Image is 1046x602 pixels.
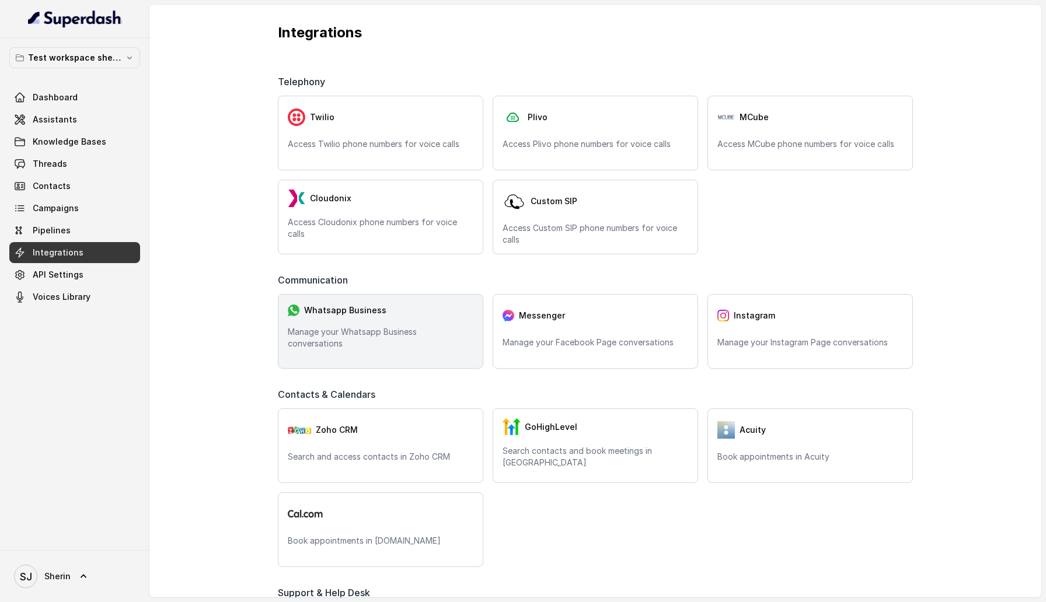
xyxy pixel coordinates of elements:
[288,216,473,240] p: Access Cloudonix phone numbers for voice calls
[9,153,140,174] a: Threads
[9,131,140,152] a: Knowledge Bases
[717,337,903,348] p: Manage your Instagram Page conversations
[531,195,577,207] span: Custom SIP
[740,111,769,123] span: MCube
[9,198,140,219] a: Campaigns
[278,75,330,89] span: Telephony
[20,570,32,583] text: SJ
[734,310,775,321] span: Instagram
[28,51,121,65] p: Test workspace sherin - limits of workspace naming
[33,247,83,258] span: Integrations
[503,445,688,468] p: Search contacts and book meetings in [GEOGRAPHIC_DATA]
[288,510,323,517] img: logo.svg
[288,535,473,547] p: Book appointments in [DOMAIN_NAME]
[740,424,766,436] span: Acuity
[288,138,473,150] p: Access Twilio phone numbers for voice calls
[9,220,140,241] a: Pipelines
[9,87,140,108] a: Dashboard
[503,108,523,127] img: plivo.d3d850b57a745af99832d897a96997ac.svg
[503,418,520,436] img: GHL.59f7fa3143240424d279.png
[310,192,351,204] span: Cloudonix
[33,114,77,125] span: Assistants
[503,222,688,246] p: Access Custom SIP phone numbers for voice calls
[310,111,334,123] span: Twilio
[288,190,305,207] img: LzEnlUgADIwsuYwsTIxNLkxQDEyBEgDTDZAMjs1Qgy9jUyMTMxBzEB8uASKBKLgDqFxF08kI1lQAAAABJRU5ErkJggg==
[519,310,565,321] span: Messenger
[503,190,526,213] img: customSip.5d45856e11b8082b7328070e9c2309ec.svg
[33,136,106,148] span: Knowledge Bases
[717,421,735,439] img: 5vvjV8cQY1AVHSZc2N7qU9QabzYIM+zpgiA0bbq9KFoni1IQNE8dHPp0leJjYW31UJeOyZnSBUO77gdMaNhFCgpjLZzFnVhVC...
[44,570,71,582] span: Sherin
[503,310,514,321] img: messenger.2e14a0163066c29f9ca216c7989aa592.svg
[9,560,140,593] a: Sherin
[9,264,140,285] a: API Settings
[717,310,729,321] img: instagram.04eb0078a085f83fc525.png
[503,138,688,150] p: Access Plivo phone numbers for voice calls
[33,180,71,192] span: Contacts
[33,225,71,236] span: Pipelines
[28,9,122,28] img: light.svg
[717,451,903,463] p: Book appointments in Acuity
[9,242,140,263] a: Integrations
[33,92,78,103] span: Dashboard
[278,586,375,600] span: Support & Help Desk
[288,304,299,316] img: whatsapp.f50b2aaae0bd8934e9105e63dc750668.svg
[717,114,735,120] img: Pj9IrDBdEGgAAAABJRU5ErkJggg==
[316,424,358,436] span: Zoho CRM
[9,286,140,307] a: Voices Library
[278,273,353,287] span: Communication
[9,109,140,130] a: Assistants
[278,23,913,42] p: Integrations
[717,138,903,150] p: Access MCube phone numbers for voice calls
[503,337,688,348] p: Manage your Facebook Page conversations
[33,269,83,281] span: API Settings
[288,108,305,126] img: twilio.7c09a4f4c219fa09ad352260b0a8157b.svg
[528,111,548,123] span: Plivo
[33,202,79,214] span: Campaigns
[9,47,140,68] button: Test workspace sherin - limits of workspace naming
[288,451,473,463] p: Search and access contacts in Zoho CRM
[33,158,67,170] span: Threads
[33,291,90,303] span: Voices Library
[9,176,140,197] a: Contacts
[278,387,380,401] span: Contacts & Calendars
[288,426,311,434] img: zohoCRM.b78897e9cd59d39d120b21c64f7c2b3a.svg
[304,304,386,316] span: Whatsapp Business
[525,421,577,433] span: GoHighLevel
[288,326,473,349] p: Manage your Whatsapp Business conversations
